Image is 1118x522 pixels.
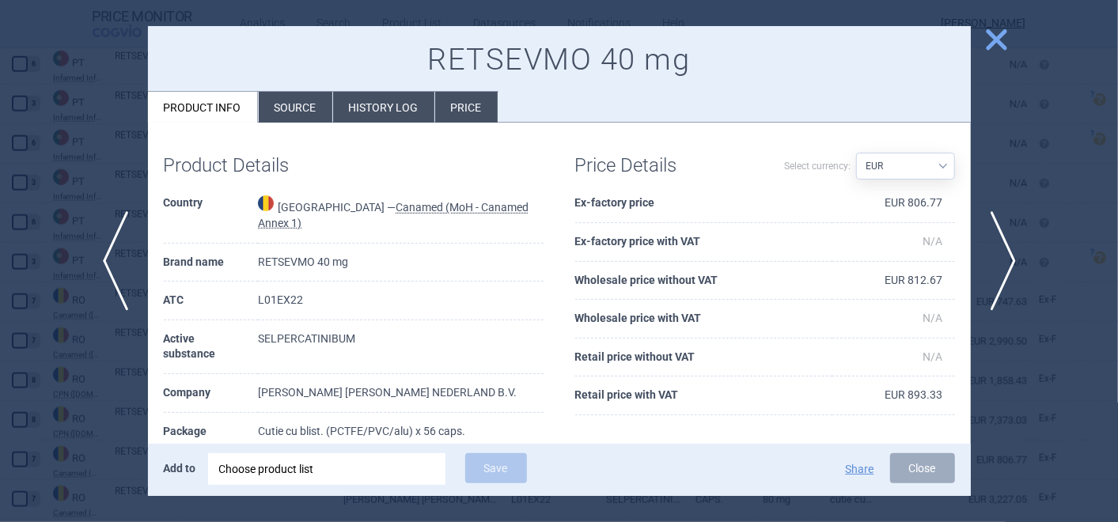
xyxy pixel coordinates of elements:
th: Ex-factory price with VAT [575,223,832,262]
p: Add to [164,453,196,483]
td: [GEOGRAPHIC_DATA] — [258,184,543,243]
th: ATC [164,282,259,320]
th: Company [164,374,259,413]
th: Active substance [164,320,259,374]
th: Package [164,413,259,452]
td: Cutie cu blist. (PCTFE/PVC/alu) x 56 caps. [258,413,543,452]
td: EUR 812.67 [832,262,955,301]
li: Price [435,92,498,123]
th: Retail price without VAT [575,339,832,377]
h1: Product Details [164,154,354,177]
td: L01EX22 [258,282,543,320]
span: N/A [923,350,943,363]
h1: RETSEVMO 40 mg [164,42,955,78]
abbr: Canamed (MoH - Canamed Annex 1) — List of maximum prices for domestic purposes, published by the ... [258,201,529,229]
div: Choose product list [219,453,434,485]
button: Save [465,453,527,483]
button: Share [846,463,874,475]
td: SELPERCATINIBUM [258,320,543,374]
span: N/A [923,235,943,248]
th: Brand name [164,244,259,282]
div: Choose product list [208,453,445,485]
th: Retail price with VAT [575,376,832,415]
label: Select currency: [785,153,851,180]
th: Ex-factory price [575,184,832,223]
span: N/A [923,312,943,324]
td: RETSEVMO 40 mg [258,244,543,282]
td: EUR 893.33 [832,376,955,415]
td: EUR 806.77 [832,184,955,223]
th: Wholesale price without VAT [575,262,832,301]
li: Product info [148,92,258,123]
th: Wholesale price with VAT [575,300,832,339]
th: Country [164,184,259,243]
li: History log [333,92,434,123]
li: Source [259,92,332,123]
h1: Price Details [575,154,765,177]
img: Romania [258,195,274,211]
button: Close [890,453,955,483]
td: [PERSON_NAME] [PERSON_NAME] NEDERLAND B.V. [258,374,543,413]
